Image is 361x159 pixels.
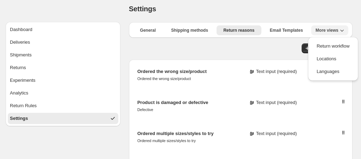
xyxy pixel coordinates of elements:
[137,131,214,136] span: Ordered multiple sizes/styles to try
[10,64,26,71] div: Returns
[249,130,297,137] div: Text input ( required )
[137,108,153,112] small: Defective
[137,100,208,105] span: Product is damaged or defective
[8,87,118,99] button: Analytics
[10,51,31,59] div: Shipments
[140,27,156,33] span: General
[171,27,208,33] span: Shipping methods
[311,53,355,65] button: Locations
[311,25,348,35] button: More views
[129,5,156,13] span: Settings
[270,27,303,33] span: Email Templates
[8,113,118,124] button: Settings
[8,62,118,73] button: Returns
[311,65,355,78] button: Languages
[311,40,355,53] button: Return workflow
[8,37,118,48] button: Deliveries
[10,115,28,122] div: Settings
[8,49,118,61] button: Shipments
[10,77,35,84] div: Experiments
[8,100,118,111] button: Return Rules
[137,139,196,143] small: Ordered multiple sizes/styles to try
[137,77,191,81] small: Ordered the wrong size/product
[302,43,353,53] button: Add return reason
[10,90,28,97] div: Analytics
[8,24,118,35] button: Dashboard
[137,69,207,74] span: Ordered the wrong size/product
[249,68,297,75] div: Text input ( required )
[249,99,297,106] div: Text input ( required )
[223,27,254,33] span: Return reasons
[10,102,37,109] div: Return Rules
[315,27,338,33] span: More views
[10,39,30,46] div: Deliveries
[8,75,118,86] button: Experiments
[10,26,32,33] div: Dashboard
